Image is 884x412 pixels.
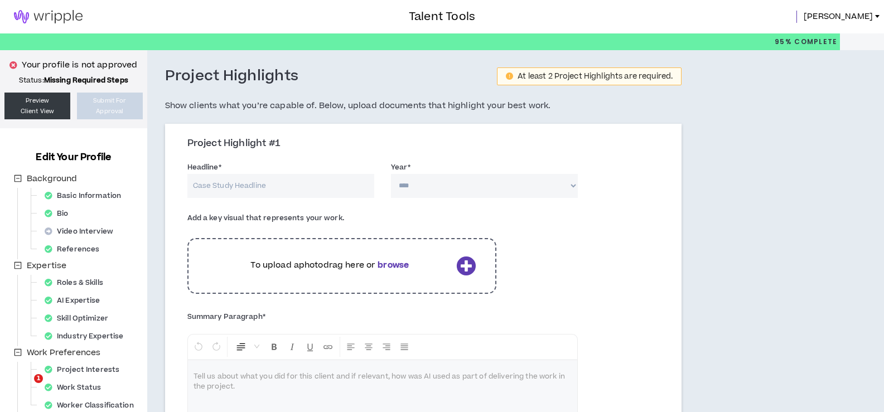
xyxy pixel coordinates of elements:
span: minus-square [14,175,22,182]
div: Basic Information [40,188,132,203]
button: Redo [208,337,225,357]
span: Background [27,173,77,185]
button: Justify Align [396,337,413,357]
h3: Edit Your Profile [31,151,115,164]
h5: Show clients what you’re capable of. Below, upload documents that highlight your best work. [165,99,682,113]
div: Video Interview [40,224,124,239]
span: minus-square [14,348,22,356]
strong: Missing Required Steps [44,75,128,85]
h3: Project Highlight #1 [187,138,668,150]
label: Summary Paragraph [187,308,265,326]
label: Add a key visual that represents your work. [187,209,344,227]
button: Insert Link [320,337,336,357]
div: At least 2 Project Highlights are required. [518,72,673,80]
button: Format Bold [266,337,283,357]
div: Skill Optimizer [40,311,119,326]
span: exclamation-circle [506,72,513,80]
input: Case Study Headline [187,174,374,198]
button: Submit ForApproval [77,93,143,119]
div: Roles & Skills [40,275,114,290]
button: Undo [190,337,207,357]
div: Project Interests [40,362,131,377]
a: PreviewClient View [4,93,70,119]
p: To upload a photo drag here or [208,259,452,272]
p: 95% [775,33,838,50]
button: Right Align [378,337,395,357]
label: Headline [187,158,221,176]
h3: Project Highlights [165,67,299,86]
p: Status: [4,76,143,85]
button: Left Align [342,337,359,357]
button: Format Underline [302,337,318,357]
span: 1 [34,374,43,383]
span: Work Preferences [27,347,100,358]
p: Your profile is not approved [22,59,137,71]
div: To upload aphotodrag here orbrowse [187,232,496,299]
span: Background [25,172,79,186]
span: Work Preferences [25,346,103,360]
b: browse [378,259,409,271]
h3: Talent Tools [409,8,475,25]
span: Complete [792,37,838,47]
div: Work Status [40,380,112,395]
div: Bio [40,206,80,221]
button: Format Italics [284,337,301,357]
div: Industry Expertise [40,328,134,344]
span: minus-square [14,261,22,269]
button: Center Align [360,337,377,357]
div: AI Expertise [40,293,112,308]
span: Expertise [25,259,69,273]
span: [PERSON_NAME] [804,11,873,23]
label: Year [391,158,411,176]
iframe: Intercom live chat [11,374,38,401]
div: References [40,241,110,257]
span: Expertise [27,260,66,272]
